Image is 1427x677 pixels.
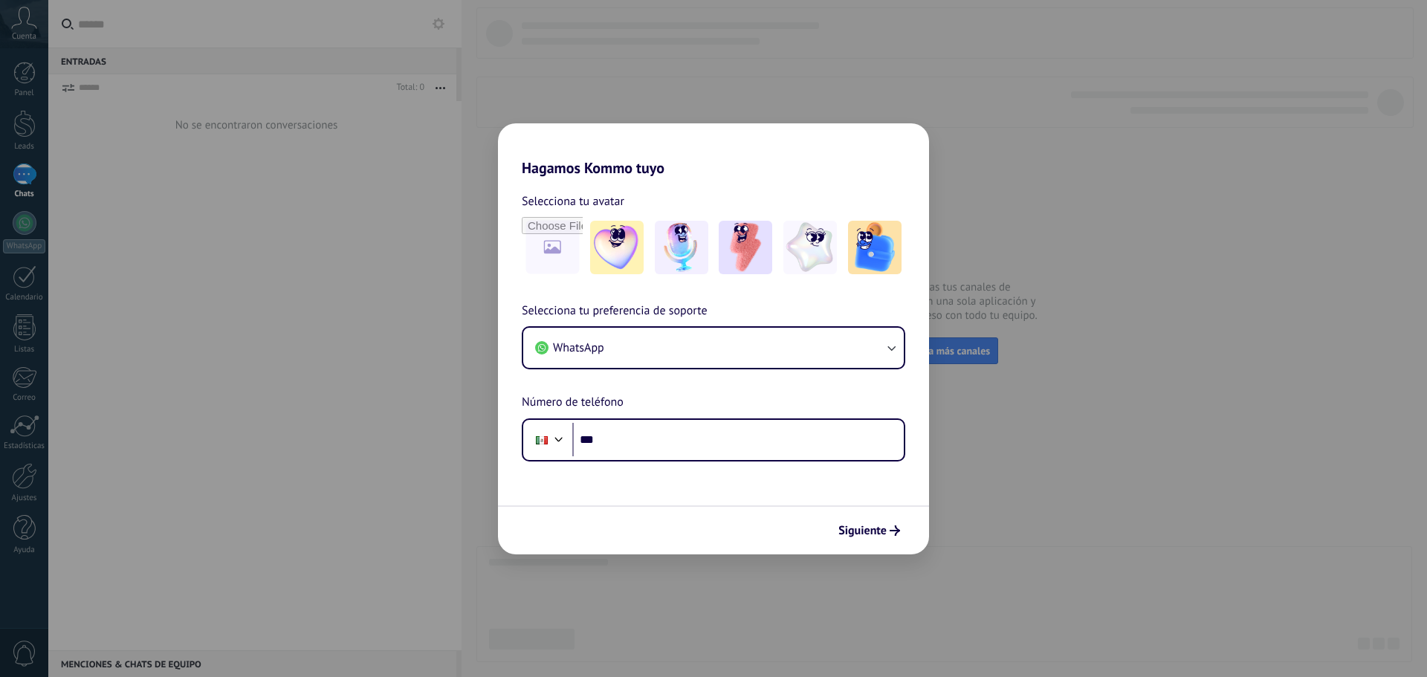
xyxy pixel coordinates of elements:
span: Siguiente [838,525,887,536]
h2: Hagamos Kommo tuyo [498,123,929,177]
img: -4.jpeg [783,221,837,274]
span: Selecciona tu avatar [522,192,624,211]
span: Número de teléfono [522,393,624,412]
img: -1.jpeg [590,221,644,274]
img: -5.jpeg [848,221,902,274]
img: -3.jpeg [719,221,772,274]
button: WhatsApp [523,328,904,368]
span: WhatsApp [553,340,604,355]
img: -2.jpeg [655,221,708,274]
button: Siguiente [832,518,907,543]
div: Mexico: + 52 [528,424,556,456]
span: Selecciona tu preferencia de soporte [522,302,708,321]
